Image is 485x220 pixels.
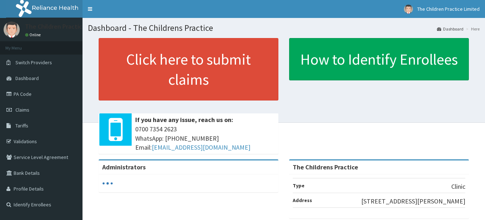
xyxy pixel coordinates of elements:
p: Clinic [451,182,465,191]
b: Type [293,182,305,189]
b: Address [293,197,312,203]
p: [STREET_ADDRESS][PERSON_NAME] [361,197,465,206]
span: Dashboard [15,75,39,81]
span: 0700 7354 2623 WhatsApp: [PHONE_NUMBER] Email: [135,125,275,152]
svg: audio-loading [102,178,113,189]
span: The Children Practice Limited [417,6,480,12]
a: Dashboard [437,26,463,32]
span: Tariffs [15,122,28,129]
a: [EMAIL_ADDRESS][DOMAIN_NAME] [152,143,250,151]
b: Administrators [102,163,146,171]
h1: Dashboard - The Childrens Practice [88,23,480,33]
img: User Image [404,5,413,14]
a: Online [25,32,42,37]
img: User Image [4,22,20,38]
p: The Children Practice Limited [25,23,108,30]
span: Claims [15,107,29,113]
strong: The Childrens Practice [293,163,358,171]
a: How to Identify Enrollees [289,38,469,80]
li: Here [464,26,480,32]
span: Switch Providers [15,59,52,66]
b: If you have any issue, reach us on: [135,116,233,124]
a: Click here to submit claims [99,38,278,100]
